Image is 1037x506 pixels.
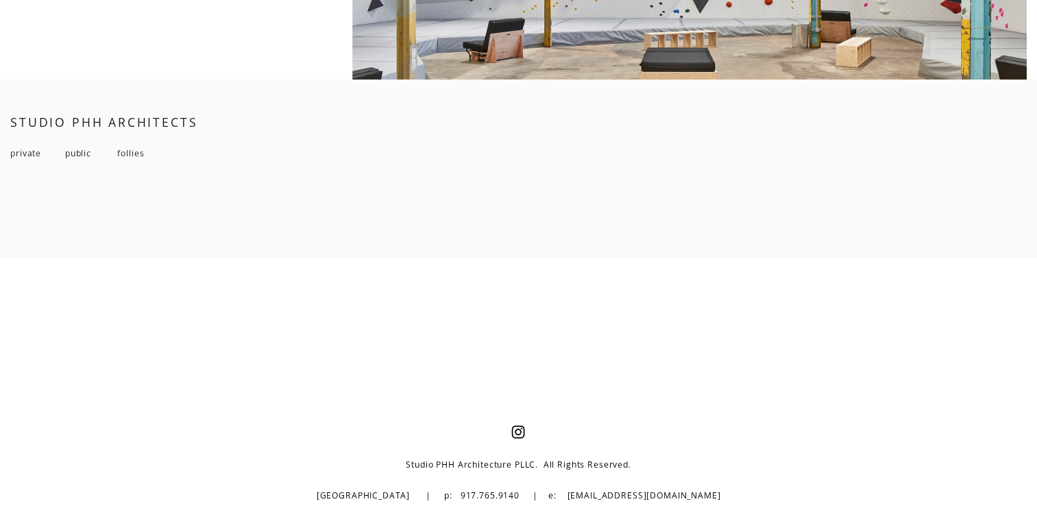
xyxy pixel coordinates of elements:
a: private [10,147,41,159]
a: STUDIO PHH ARCHITECTS [10,114,197,130]
a: Instagram [511,425,525,439]
a: follies [117,147,144,159]
p: [GEOGRAPHIC_DATA] | p: 917.765.9140 | e: [EMAIL_ADDRESS][DOMAIN_NAME] [223,485,813,506]
p: Studio PHH Architecture PLLC. All Rights Reserved. [223,455,813,475]
a: public [65,147,91,159]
